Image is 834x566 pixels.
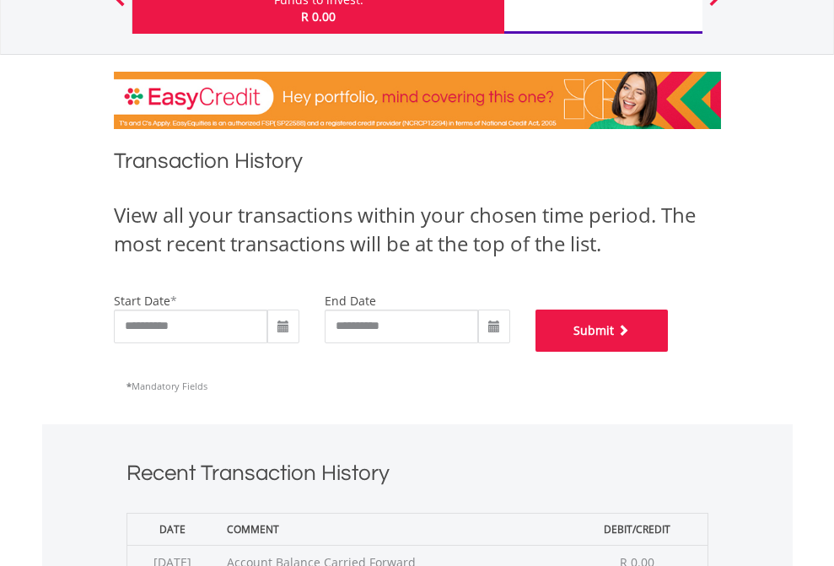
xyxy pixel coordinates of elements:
div: View all your transactions within your chosen time period. The most recent transactions will be a... [114,201,721,259]
button: Submit [535,310,669,352]
span: R 0.00 [301,8,336,24]
label: start date [114,293,170,309]
span: Mandatory Fields [126,380,207,392]
th: Debit/Credit [568,513,708,545]
th: Date [126,513,218,545]
h1: Transaction History [114,146,721,184]
img: EasyCredit Promotion Banner [114,72,721,129]
h1: Recent Transaction History [126,458,708,496]
th: Comment [218,513,568,545]
label: end date [325,293,376,309]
